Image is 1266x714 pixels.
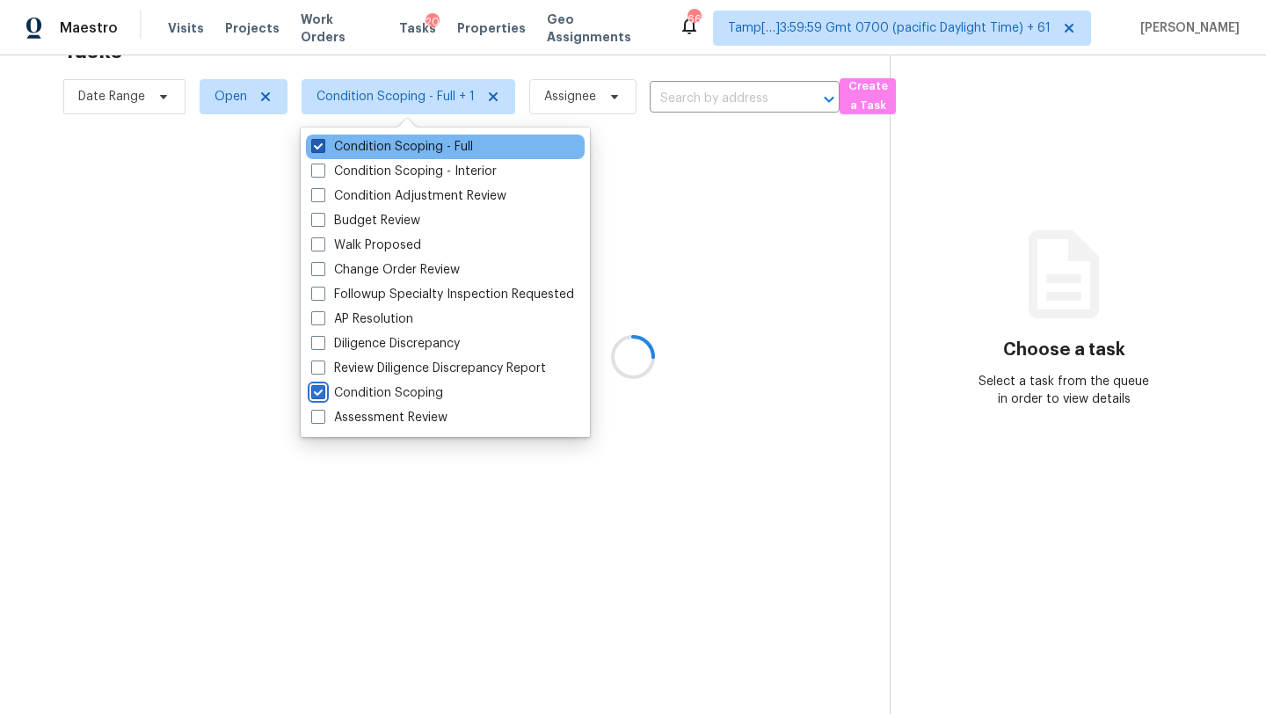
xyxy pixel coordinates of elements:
[311,237,421,254] label: Walk Proposed
[311,360,546,377] label: Review Diligence Discrepancy Report
[311,335,460,353] label: Diligence Discrepancy
[311,212,420,229] label: Budget Review
[311,286,574,303] label: Followup Specialty Inspection Requested
[311,163,497,180] label: Condition Scoping - Interior
[426,13,440,31] div: 20
[311,261,460,279] label: Change Order Review
[311,310,413,328] label: AP Resolution
[311,187,506,205] label: Condition Adjustment Review
[311,384,443,402] label: Condition Scoping
[311,409,447,426] label: Assessment Review
[311,138,473,156] label: Condition Scoping - Full
[688,11,700,28] div: 668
